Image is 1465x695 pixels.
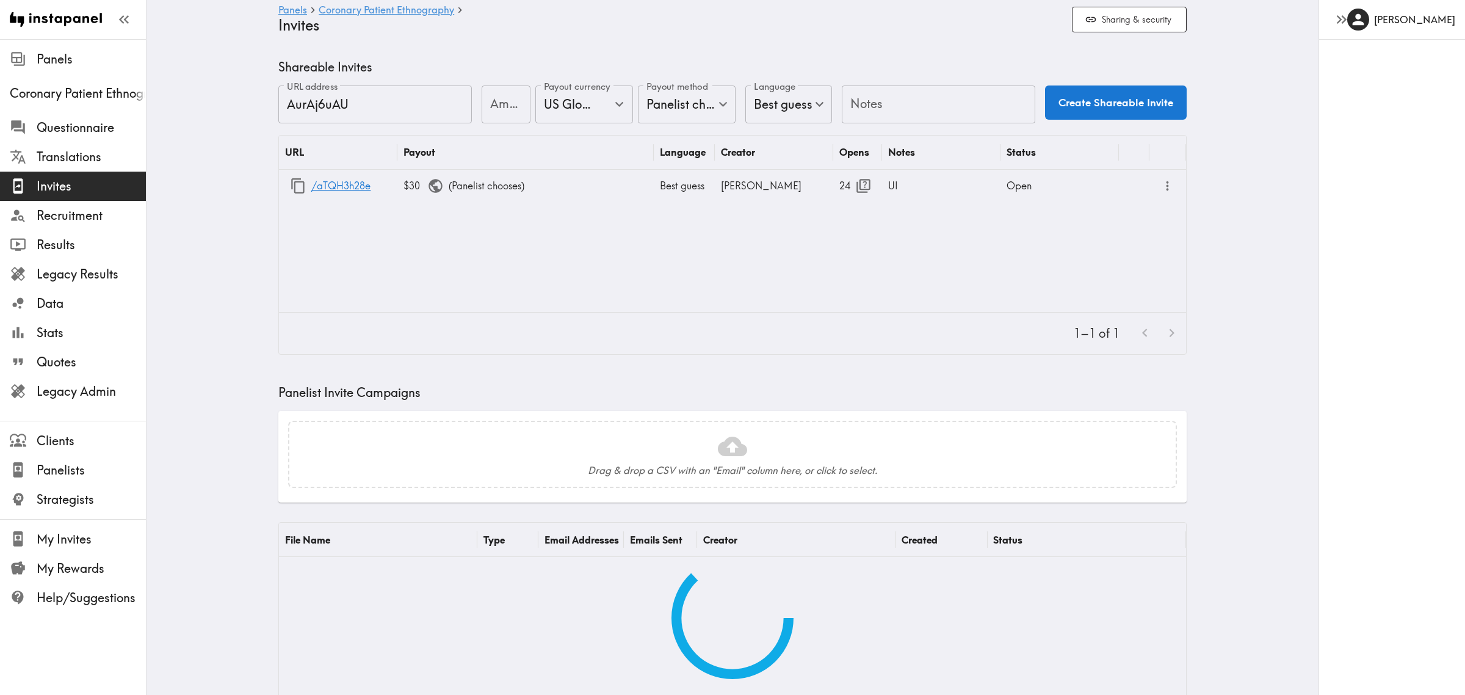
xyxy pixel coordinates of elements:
[1007,146,1036,158] div: Status
[37,119,146,136] span: Questionnaire
[1374,13,1455,26] h6: [PERSON_NAME]
[654,170,715,202] div: Best guess
[278,59,1187,76] h5: Shareable Invites
[660,146,706,158] div: Language
[37,148,146,166] span: Translations
[745,86,832,123] div: Best guess
[287,80,338,93] label: URL address
[588,464,877,477] h6: Drag & drop a CSV with an "Email" column here, or click to select.
[285,534,330,546] div: File Name
[37,324,146,341] span: Stats
[278,16,1062,34] h4: Invites
[278,384,1187,401] h5: Panelist Invite Campaigns
[882,170,1000,202] div: UI
[397,170,654,202] div: ( Panelist chooses )
[319,5,454,16] a: Coronary Patient Ethnography
[37,354,146,371] span: Quotes
[37,531,146,548] span: My Invites
[37,51,146,68] span: Panels
[37,266,146,283] span: Legacy Results
[1072,7,1187,33] button: Sharing & security
[403,180,449,192] span: $30
[403,146,435,158] div: Payout
[610,95,629,114] button: Open
[285,146,304,158] div: URL
[839,146,869,158] div: Opens
[311,170,371,202] a: /aTQH3h28e
[37,178,146,195] span: Invites
[721,146,755,158] div: Creator
[993,534,1022,546] div: Status
[630,534,682,546] div: Emails Sent
[1000,170,1119,202] div: Open
[483,534,505,546] div: Type
[278,5,307,16] a: Panels
[754,80,795,93] label: Language
[646,80,708,93] label: Payout method
[37,491,146,508] span: Strategists
[839,170,876,202] div: 24
[37,207,146,224] span: Recruitment
[902,534,938,546] div: Created
[37,560,146,577] span: My Rewards
[10,85,146,102] span: Coronary Patient Ethnography
[37,236,146,253] span: Results
[37,383,146,400] span: Legacy Admin
[1074,325,1120,342] p: 1–1 of 1
[37,432,146,449] span: Clients
[1157,176,1177,196] button: more
[544,534,619,546] div: Email Addresses
[37,295,146,312] span: Data
[703,534,737,546] div: Creator
[37,589,146,606] span: Help/Suggestions
[888,146,915,158] div: Notes
[544,80,610,93] label: Payout currency
[638,86,736,123] div: Panelist chooses
[1045,86,1187,120] button: Create Shareable Invite
[37,462,146,479] span: Panelists
[715,170,833,202] div: [PERSON_NAME]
